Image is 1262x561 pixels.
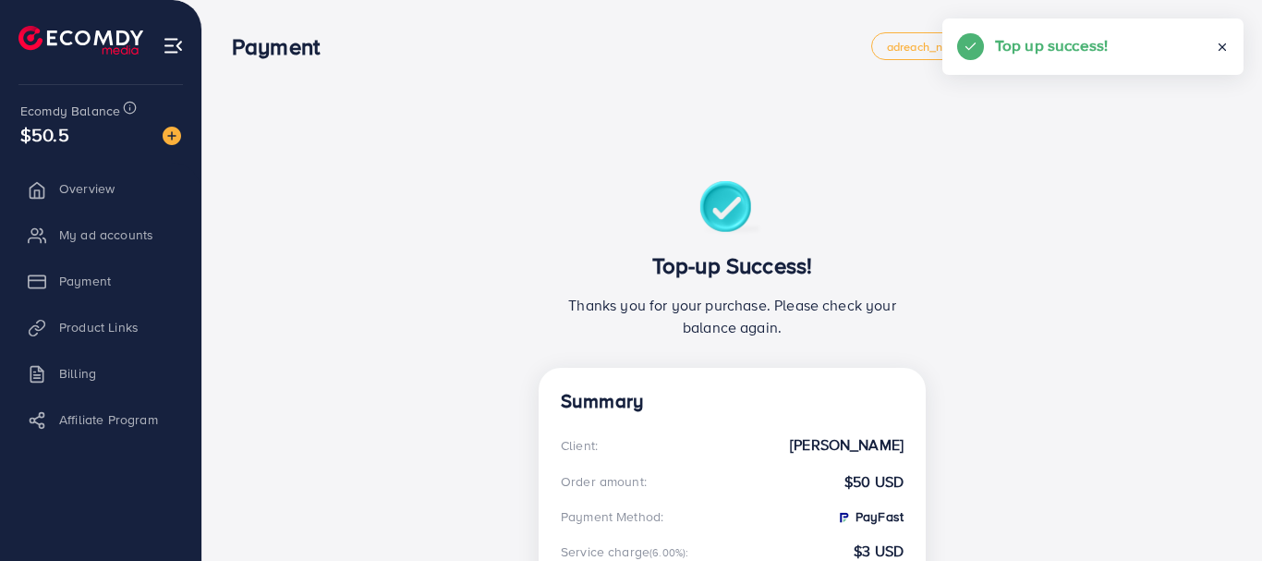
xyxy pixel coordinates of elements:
img: menu [163,35,184,56]
div: Payment Method: [561,507,663,526]
small: (6.00%): [649,545,688,560]
span: Ecomdy Balance [20,102,120,120]
a: adreach_new_package [871,32,1026,60]
h3: Payment [232,33,334,60]
h5: Top up success! [995,33,1108,57]
div: Service charge [561,543,695,561]
div: Client: [561,436,598,455]
img: PayFast [836,510,851,525]
img: success [699,181,765,238]
span: $50.5 [20,121,69,148]
span: adreach_new_package [887,41,1011,53]
h4: Summary [561,390,904,413]
strong: PayFast [836,507,904,526]
h3: Top-up Success! [561,252,904,279]
div: Order amount: [561,472,647,491]
img: image [163,127,181,145]
p: Thanks you for your purchase. Please check your balance again. [561,294,904,338]
img: logo [18,26,143,55]
strong: $50 USD [844,471,904,493]
strong: [PERSON_NAME] [790,434,904,456]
